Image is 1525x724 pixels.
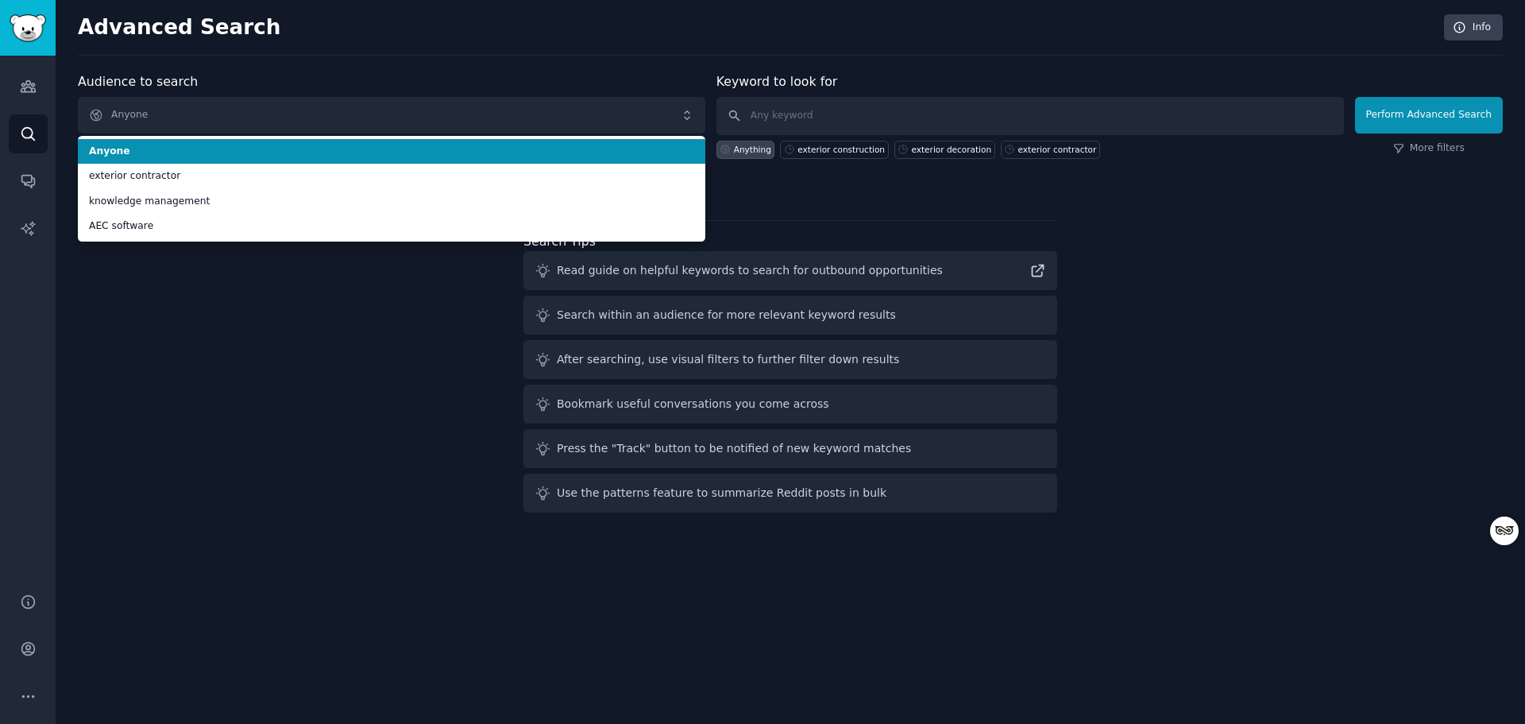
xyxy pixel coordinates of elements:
div: exterior contractor [1018,144,1097,155]
span: exterior contractor [89,169,694,184]
span: AEC software [89,219,694,234]
button: Anyone [78,97,705,134]
label: Audience to search [78,74,198,89]
ul: Anyone [78,136,705,242]
div: Read guide on helpful keywords to search for outbound opportunities [557,262,943,279]
a: More filters [1393,141,1465,156]
div: exterior decoration [912,144,992,155]
label: Keyword to look for [716,74,838,89]
span: Anyone [89,145,694,159]
div: Press the "Track" button to be notified of new keyword matches [557,440,911,457]
div: Anything [734,144,771,155]
div: Search within an audience for more relevant keyword results [557,307,896,323]
div: After searching, use visual filters to further filter down results [557,351,899,368]
img: GummySearch logo [10,14,46,42]
div: exterior construction [797,144,885,155]
label: Search Tips [523,234,596,249]
a: Info [1444,14,1503,41]
input: Any keyword [716,97,1344,135]
button: Perform Advanced Search [1355,97,1503,134]
span: knowledge management [89,195,694,209]
h2: Advanced Search [78,15,1435,41]
div: Bookmark useful conversations you come across [557,396,829,412]
div: Use the patterns feature to summarize Reddit posts in bulk [557,485,886,501]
